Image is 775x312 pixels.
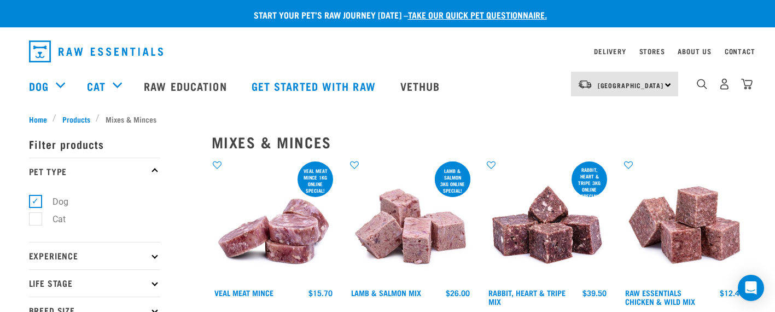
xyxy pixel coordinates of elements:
a: Get started with Raw [241,64,389,108]
label: Dog [35,195,73,209]
div: $26.00 [446,288,470,297]
a: Delivery [594,49,626,53]
img: Raw Essentials Logo [29,41,163,62]
img: home-icon@2x.png [741,78,753,90]
img: home-icon-1@2x.png [697,79,707,89]
p: Pet Type [29,158,160,185]
a: Products [56,113,96,125]
a: take our quick pet questionnaire. [408,12,547,17]
a: Lamb & Salmon Mix [351,291,421,294]
div: $12.40 [720,288,744,297]
p: Experience [29,242,160,269]
p: Filter products [29,130,160,158]
a: About Us [678,49,711,53]
a: Home [29,113,53,125]
div: Open Intercom Messenger [738,275,764,301]
a: Veal Meat Mince [214,291,273,294]
div: Lamb & Salmon 3kg online special! [435,163,470,199]
a: Cat [87,78,106,94]
a: Contact [725,49,755,53]
div: Rabbit, Heart & Tripe 3kg online special [572,161,607,204]
a: Raw Education [133,64,240,108]
a: Rabbit, Heart & Tripe Mix [488,291,566,303]
span: [GEOGRAPHIC_DATA] [598,83,664,87]
label: Cat [35,212,70,226]
a: Raw Essentials Chicken & Wild Mix [625,291,695,303]
span: Products [62,113,90,125]
div: $15.70 [308,288,333,297]
img: 1029 Lamb Salmon Mix 01 [348,159,473,284]
div: Veal Meat mince 1kg online special! [298,163,333,199]
div: $39.50 [582,288,607,297]
img: Pile Of Cubed Chicken Wild Meat Mix [622,159,747,284]
h2: Mixes & Minces [212,134,747,151]
a: Vethub [389,64,454,108]
nav: dropdown navigation [20,36,755,67]
img: 1175 Rabbit Heart Tripe Mix 01 [486,159,610,284]
a: Stores [639,49,665,53]
img: van-moving.png [578,79,592,89]
p: Life Stage [29,269,160,297]
img: 1160 Veal Meat Mince Medallions 01 [212,159,336,284]
span: Home [29,113,47,125]
nav: breadcrumbs [29,113,747,125]
a: Dog [29,78,49,94]
img: user.png [719,78,730,90]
